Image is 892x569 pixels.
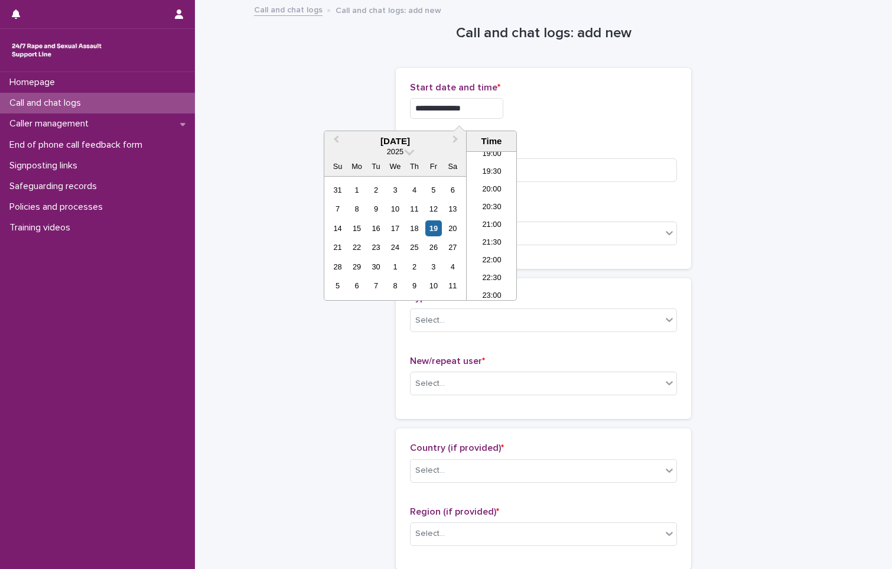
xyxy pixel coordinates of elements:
[415,314,445,327] div: Select...
[368,239,384,255] div: Choose Tuesday, September 23rd, 2025
[415,464,445,477] div: Select...
[410,507,499,516] span: Region (if provided)
[447,132,466,151] button: Next Month
[349,259,364,275] div: Choose Monday, September 29th, 2025
[415,528,445,540] div: Select...
[445,259,461,275] div: Choose Saturday, October 4th, 2025
[467,252,517,270] li: 22:00
[406,239,422,255] div: Choose Thursday, September 25th, 2025
[467,199,517,217] li: 20:30
[254,2,323,16] a: Call and chat logs
[330,239,346,255] div: Choose Sunday, September 21st, 2025
[330,259,346,275] div: Choose Sunday, September 28th, 2025
[368,220,384,236] div: Choose Tuesday, September 16th, 2025
[330,201,346,217] div: Choose Sunday, September 7th, 2025
[467,270,517,288] li: 22:30
[330,220,346,236] div: Choose Sunday, September 14th, 2025
[425,182,441,198] div: Choose Friday, September 5th, 2025
[330,158,346,174] div: Su
[387,220,403,236] div: Choose Wednesday, September 17th, 2025
[368,201,384,217] div: Choose Tuesday, September 9th, 2025
[349,220,364,236] div: Choose Monday, September 15th, 2025
[410,83,500,92] span: Start date and time
[387,182,403,198] div: Choose Wednesday, September 3rd, 2025
[406,201,422,217] div: Choose Thursday, September 11th, 2025
[467,181,517,199] li: 20:00
[467,146,517,164] li: 19:00
[368,182,384,198] div: Choose Tuesday, September 2nd, 2025
[445,278,461,294] div: Choose Saturday, October 11th, 2025
[467,235,517,252] li: 21:30
[425,220,441,236] div: Choose Friday, September 19th, 2025
[406,220,422,236] div: Choose Thursday, September 18th, 2025
[387,278,403,294] div: Choose Wednesday, October 8th, 2025
[349,158,364,174] div: Mo
[467,288,517,305] li: 23:00
[467,217,517,235] li: 21:00
[5,181,106,192] p: Safeguarding records
[445,182,461,198] div: Choose Saturday, September 6th, 2025
[328,180,462,295] div: month 2025-09
[5,77,64,88] p: Homepage
[445,201,461,217] div: Choose Saturday, September 13th, 2025
[5,201,112,213] p: Policies and processes
[387,259,403,275] div: Choose Wednesday, October 1st, 2025
[330,182,346,198] div: Choose Sunday, August 31st, 2025
[336,3,441,16] p: Call and chat logs: add new
[349,201,364,217] div: Choose Monday, September 8th, 2025
[410,443,504,453] span: Country (if provided)
[368,158,384,174] div: Tu
[5,118,98,129] p: Caller management
[445,220,461,236] div: Choose Saturday, September 20th, 2025
[470,136,513,147] div: Time
[406,278,422,294] div: Choose Thursday, October 9th, 2025
[349,239,364,255] div: Choose Monday, September 22nd, 2025
[387,158,403,174] div: We
[396,25,691,42] h1: Call and chat logs: add new
[5,139,152,151] p: End of phone call feedback form
[410,356,485,366] span: New/repeat user
[387,201,403,217] div: Choose Wednesday, September 10th, 2025
[387,239,403,255] div: Choose Wednesday, September 24th, 2025
[368,259,384,275] div: Choose Tuesday, September 30th, 2025
[425,239,441,255] div: Choose Friday, September 26th, 2025
[445,158,461,174] div: Sa
[406,259,422,275] div: Choose Thursday, October 2nd, 2025
[5,160,87,171] p: Signposting links
[425,278,441,294] div: Choose Friday, October 10th, 2025
[324,136,466,147] div: [DATE]
[349,278,364,294] div: Choose Monday, October 6th, 2025
[425,158,441,174] div: Fr
[467,164,517,181] li: 19:30
[387,147,403,156] span: 2025
[445,239,461,255] div: Choose Saturday, September 27th, 2025
[368,278,384,294] div: Choose Tuesday, October 7th, 2025
[5,97,90,109] p: Call and chat logs
[9,38,104,62] img: rhQMoQhaT3yELyF149Cw
[425,201,441,217] div: Choose Friday, September 12th, 2025
[406,182,422,198] div: Choose Thursday, September 4th, 2025
[5,222,80,233] p: Training videos
[325,132,344,151] button: Previous Month
[406,158,422,174] div: Th
[425,259,441,275] div: Choose Friday, October 3rd, 2025
[330,278,346,294] div: Choose Sunday, October 5th, 2025
[349,182,364,198] div: Choose Monday, September 1st, 2025
[415,378,445,390] div: Select...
